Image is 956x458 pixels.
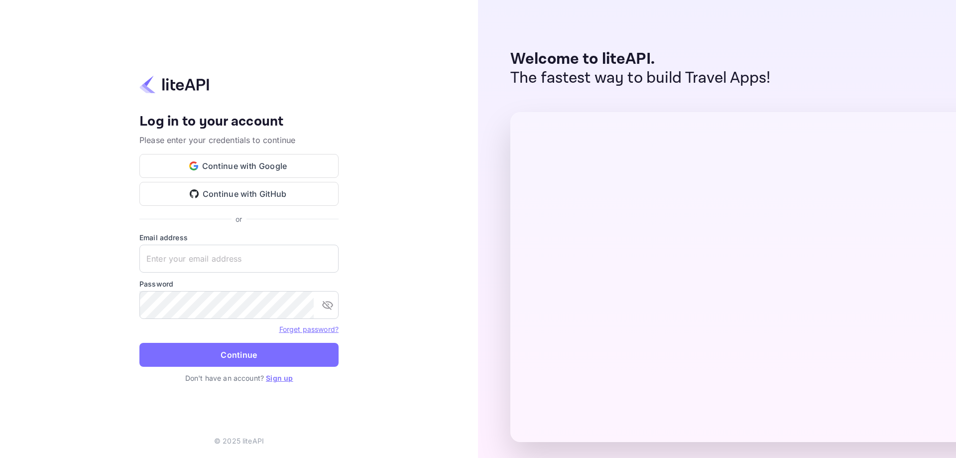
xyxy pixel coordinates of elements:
button: toggle password visibility [318,295,338,315]
label: Password [139,279,339,289]
a: Forget password? [279,325,339,333]
a: Sign up [266,374,293,382]
label: Email address [139,232,339,243]
img: liteapi [139,75,209,94]
input: Enter your email address [139,245,339,273]
h4: Log in to your account [139,113,339,131]
button: Continue with GitHub [139,182,339,206]
p: or [236,214,242,224]
button: Continue [139,343,339,367]
a: Forget password? [279,324,339,334]
p: © 2025 liteAPI [214,436,264,446]
button: Continue with Google [139,154,339,178]
p: Welcome to liteAPI. [510,50,771,69]
p: Don't have an account? [139,373,339,383]
p: The fastest way to build Travel Apps! [510,69,771,88]
p: Please enter your credentials to continue [139,134,339,146]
